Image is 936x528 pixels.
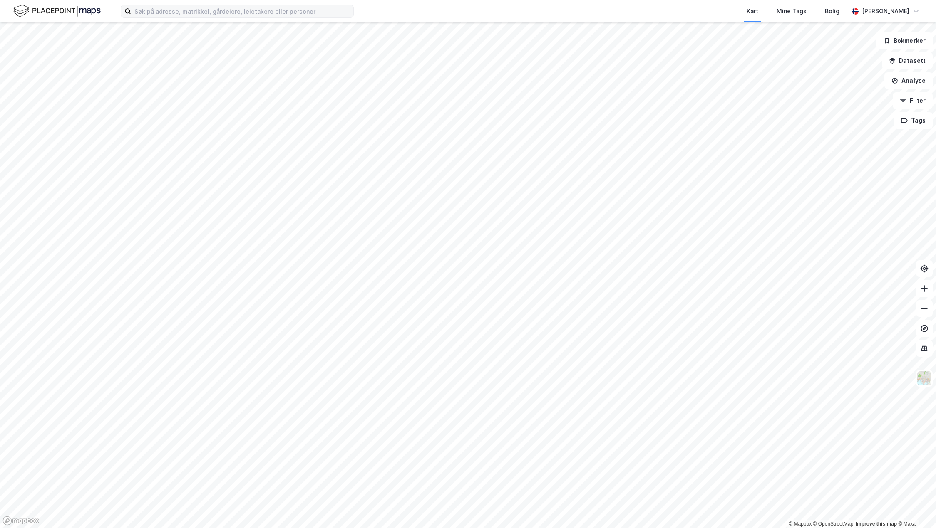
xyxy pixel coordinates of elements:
input: Søk på adresse, matrikkel, gårdeiere, leietakere eller personer [131,5,353,17]
iframe: Chat Widget [894,488,936,528]
div: Mine Tags [777,6,807,16]
img: logo.f888ab2527a4732fd821a326f86c7f29.svg [13,4,101,18]
div: Kart [747,6,758,16]
div: Bolig [825,6,839,16]
div: [PERSON_NAME] [862,6,909,16]
div: Kontrollprogram for chat [894,488,936,528]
